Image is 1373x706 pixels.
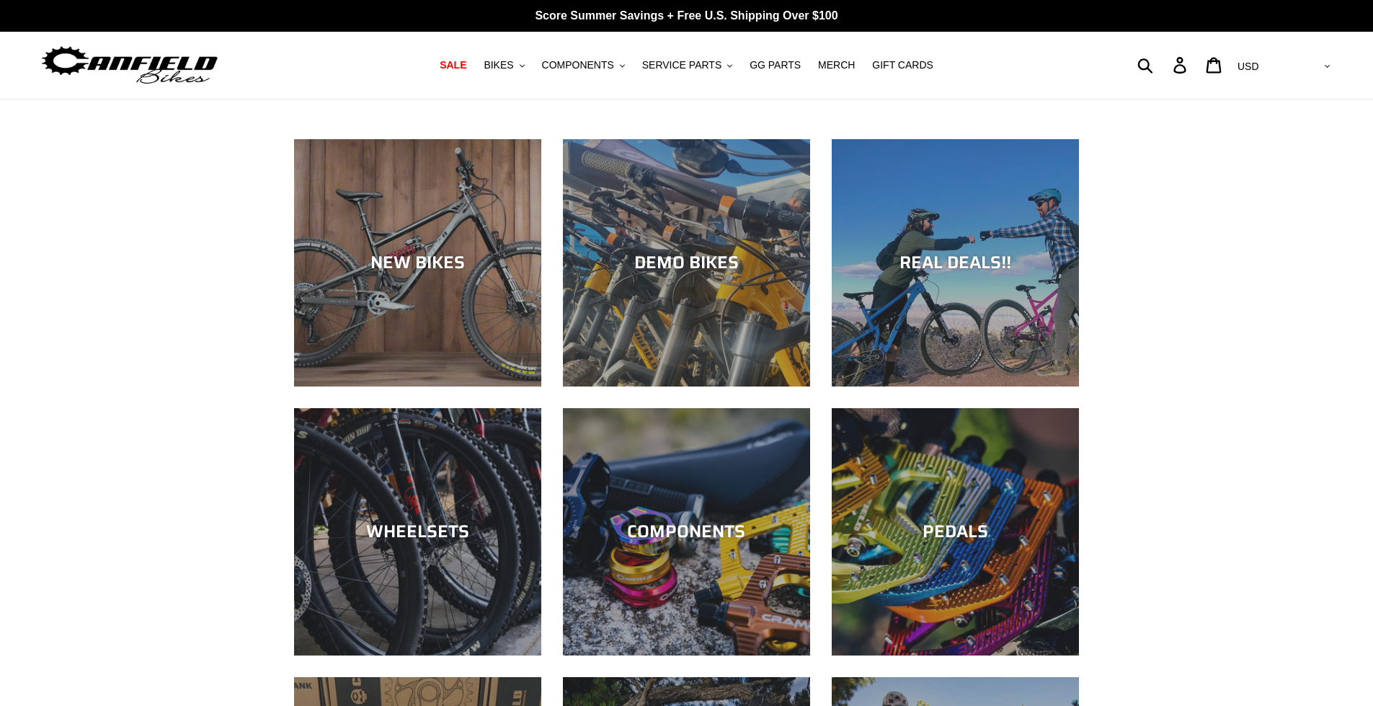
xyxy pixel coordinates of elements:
img: Canfield Bikes [40,43,220,88]
a: COMPONENTS [563,408,810,656]
span: GIFT CARDS [872,59,933,71]
button: SERVICE PARTS [635,56,739,75]
span: GG PARTS [750,59,801,71]
a: GIFT CARDS [865,56,941,75]
span: BIKES [484,59,513,71]
div: NEW BIKES [294,252,541,273]
a: NEW BIKES [294,139,541,387]
div: DEMO BIKES [563,252,810,273]
button: COMPONENTS [535,56,632,75]
span: SERVICE PARTS [642,59,721,71]
span: MERCH [818,59,855,71]
a: GG PARTS [742,56,808,75]
input: Search [1145,49,1182,81]
div: REAL DEALS!! [832,252,1079,273]
div: WHEELSETS [294,521,541,542]
span: SALE [440,59,466,71]
button: BIKES [476,56,531,75]
a: DEMO BIKES [563,139,810,387]
a: MERCH [811,56,862,75]
a: WHEELSETS [294,408,541,656]
a: REAL DEALS!! [832,139,1079,387]
a: SALE [432,56,474,75]
div: PEDALS [832,521,1079,542]
span: COMPONENTS [542,59,614,71]
div: COMPONENTS [563,521,810,542]
a: PEDALS [832,408,1079,656]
